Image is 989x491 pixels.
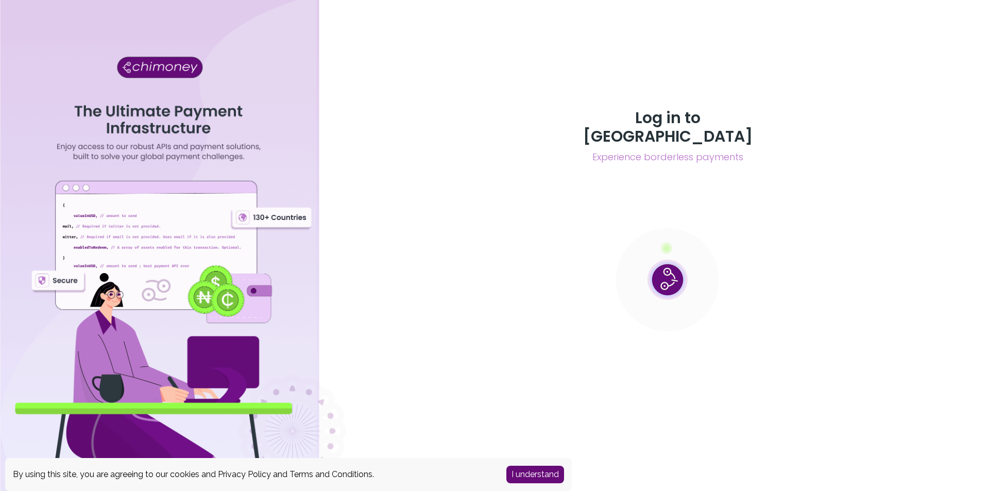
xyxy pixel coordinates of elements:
span: Experience borderless payments [556,150,779,164]
button: Accept cookies [506,466,564,483]
img: public [616,228,719,331]
div: By using this site, you are agreeing to our cookies and and . [13,468,491,481]
h3: Log in to [GEOGRAPHIC_DATA] [556,109,779,146]
a: Terms and Conditions [289,469,372,479]
a: Privacy Policy [218,469,271,479]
